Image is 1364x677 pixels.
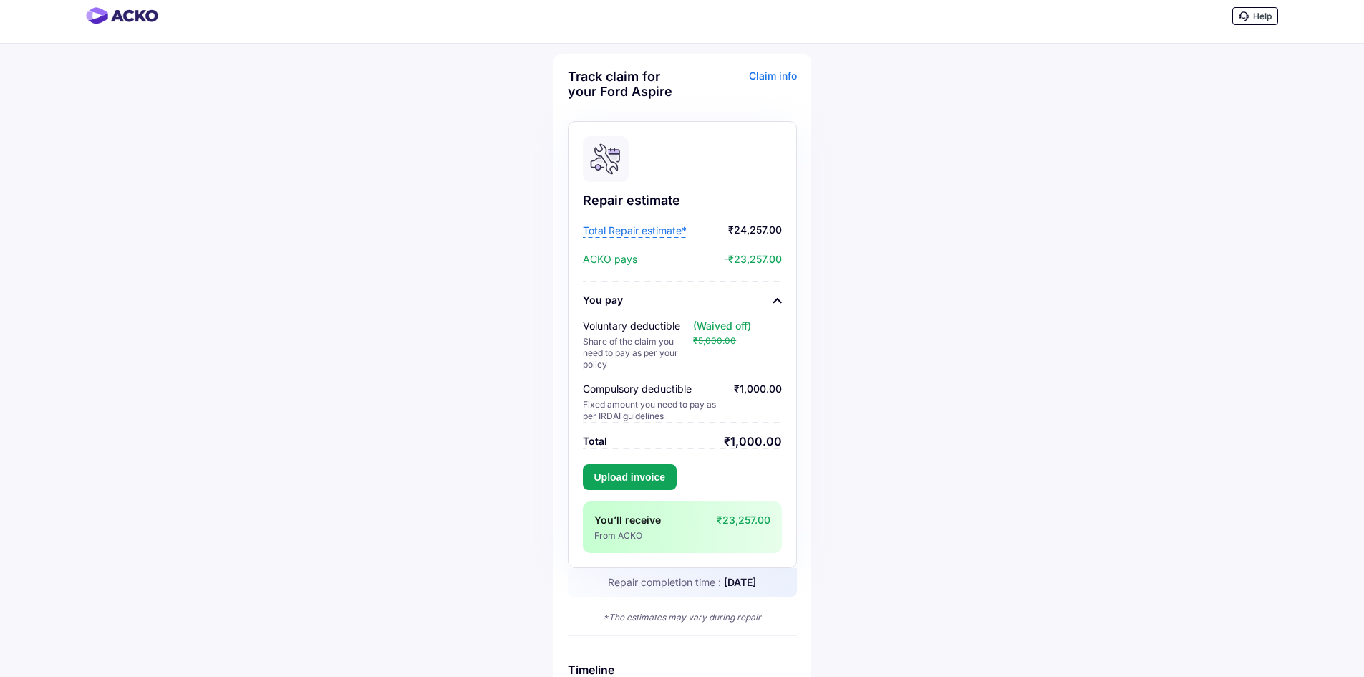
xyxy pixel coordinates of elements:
button: Upload invoice [583,464,677,490]
span: ₹5,000.00 [693,335,736,346]
div: ₹1,000.00 [734,382,782,422]
div: Claim info [686,69,797,110]
div: ₹23,257.00 [717,513,770,542]
div: Repair estimate [583,192,782,209]
div: ₹1,000.00 [724,434,782,448]
div: Share of the claim you need to pay as per your policy [583,336,694,370]
h6: Timeline [568,663,797,677]
div: From ACKO [594,530,717,542]
span: [DATE] [724,576,756,588]
span: Total Repair estimate* [583,224,687,238]
div: Total [583,434,607,448]
div: Voluntary deductible [583,319,694,333]
div: Track claim for your Ford Aspire [568,69,679,99]
span: ₹24,257.00 [690,224,782,238]
span: (Waived off) [693,320,751,332]
div: Compulsory deductible [583,382,722,396]
div: You pay [583,293,623,307]
span: -₹23,257.00 [641,252,782,267]
div: *The estimates may vary during repair [568,611,797,624]
span: Help [1253,11,1272,21]
div: You’ll receive [594,513,717,527]
div: Fixed amount you need to pay as per IRDAI guidelines [583,399,722,422]
div: Repair completion time : [568,568,797,597]
img: horizontal-gradient.png [86,7,158,24]
span: ACKO pays [583,252,637,267]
